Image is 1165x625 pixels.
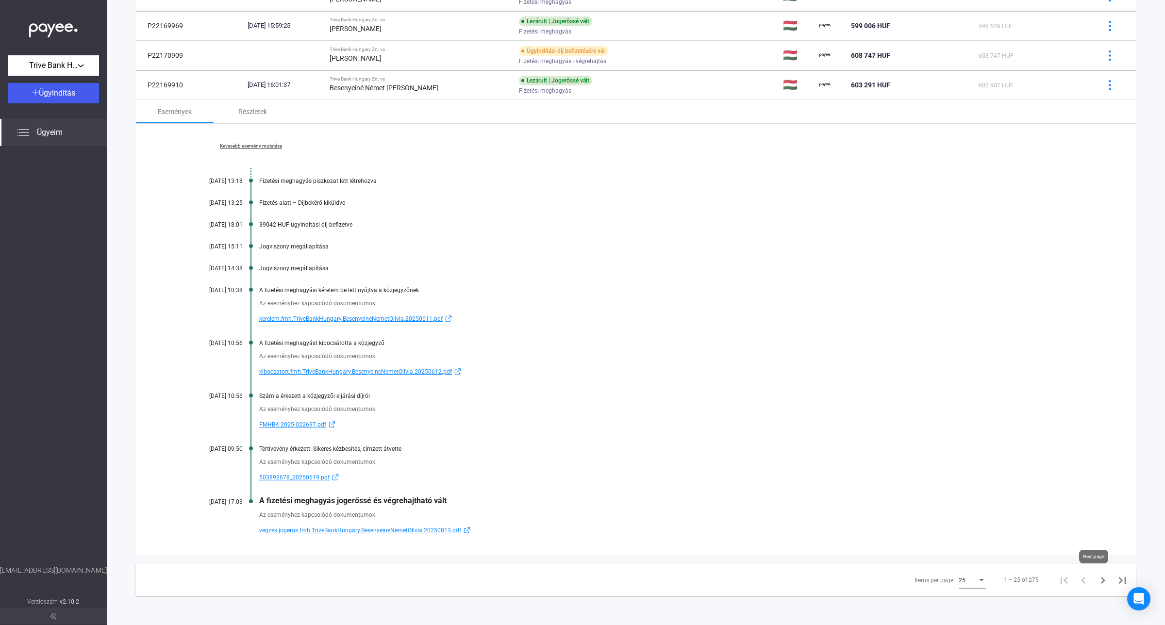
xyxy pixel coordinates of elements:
[330,76,511,82] div: Trive Bank Hungary Zrt. vs
[50,613,56,619] img: arrow-double-left-grey.svg
[259,313,443,325] span: kerelem.fmh.TriveBankHungary.BesenyeineNemetOlivia.20250611.pdf
[184,287,243,294] div: [DATE] 10:38
[259,419,326,430] span: FMHBK-2025-022697.pdf
[519,76,592,85] div: Lezárult | Jogerőssé vált
[1099,45,1120,66] button: more-blue
[259,243,1087,250] div: Jogviszony megállapítása
[1105,21,1115,31] img: more-blue
[259,404,1087,414] div: Az eseményhez kapcsolódó dokumentumok:
[519,26,571,37] span: Fizetési meghagyás
[1054,570,1074,590] button: First page
[326,421,338,428] img: external-link-blue
[8,83,99,103] button: Ügyindítás
[184,199,243,206] div: [DATE] 13:25
[29,18,78,38] img: white-payee-white-dot.svg
[959,577,965,584] span: 25
[779,70,815,99] td: 🇭🇺
[819,49,831,61] img: payee-logo
[330,84,438,92] strong: Besenyeiné Német [PERSON_NAME]
[259,313,1087,325] a: kerelem.fmh.TriveBankHungary.BesenyeineNemetOlivia.20250611.pdfexternal-link-blue
[259,510,1087,520] div: Az eseményhez kapcsolódó dokumentumok:
[819,20,831,32] img: payee-logo
[259,525,461,536] span: vegzes.jogeros.fmh.TriveBankHungary.BesenyeineNemetOlivia.20250813.pdf
[60,598,80,605] strong: v2.10.2
[29,60,78,71] span: Trive Bank Hungary Zrt.
[979,23,1014,30] span: 598 626 HUF
[259,199,1087,206] div: Fizetés alatt – Díjbekérő kiküldve
[519,46,608,56] div: Ügyindítási díj befizetésére vár
[184,445,243,452] div: [DATE] 09:50
[959,574,986,586] mat-select: Items per page:
[259,287,1087,294] div: A fizetési meghagyási kérelem be lett nyújtva a közjegyzőnek
[330,474,341,481] img: external-link-blue
[17,127,29,138] img: list.svg
[259,445,1087,452] div: Tértivevény érkezett: Sikeres kézbesítés, címzett átvette
[851,51,890,59] span: 608 747 HUF
[184,143,317,149] a: Kevesebb esemény mutatása
[330,54,382,62] strong: [PERSON_NAME]
[461,526,473,534] img: external-link-blue
[452,368,464,375] img: external-link-blue
[259,419,1087,430] a: FMHBK-2025-022697.pdfexternal-link-blue
[184,178,243,184] div: [DATE] 13:18
[1099,75,1120,95] button: more-blue
[1105,50,1115,61] img: more-blue
[519,55,606,67] span: Fizetési meghagyás - végrehajtás
[259,178,1087,184] div: Fizetési meghagyás piszkozat lett létrehozva
[330,25,382,33] strong: [PERSON_NAME]
[519,16,592,26] div: Lezárult | Jogerőssé vált
[1079,550,1108,563] div: Next page
[259,496,1087,505] div: A fizetési meghagyás jogerőssé és végrehajtható vált
[238,106,267,117] div: Részletek
[779,11,815,40] td: 🇭🇺
[1105,80,1115,90] img: more-blue
[1093,570,1113,590] button: Next page
[259,525,1087,536] a: vegzes.jogeros.fmh.TriveBankHungary.BesenyeineNemetOlivia.20250813.pdfexternal-link-blue
[259,366,1087,378] a: kibocsatott.fmh.TriveBankHungary.BesenyeineNemetOlivia.20250612.pdfexternal-link-blue
[136,70,244,99] td: P22169910
[330,47,511,52] div: Trive Bank Hungary Zrt. vs
[979,52,1014,59] span: 608 747 HUF
[1003,574,1039,586] div: 1 – 25 of 275
[259,351,1087,361] div: Az eseményhez kapcsolódó dokumentumok:
[39,88,75,98] span: Ügyindítás
[1113,570,1132,590] button: Last page
[819,79,831,91] img: payee-logo
[8,55,99,76] button: Trive Bank Hungary Zrt.
[1099,16,1120,36] button: more-blue
[184,265,243,272] div: [DATE] 14:38
[136,41,244,70] td: P22170909
[158,106,192,117] div: Események
[330,17,511,23] div: Trive Bank Hungary Zrt. vs
[259,298,1087,308] div: Az eseményhez kapcsolódó dokumentumok:
[184,340,243,346] div: [DATE] 10:56
[259,472,1087,483] a: 503892678_20250619.pdfexternal-link-blue
[259,393,1087,399] div: Számla érkezett a közjegyzői eljárási díjról
[184,498,243,505] div: [DATE] 17:03
[915,575,955,586] div: Items per page:
[851,22,890,30] span: 599 006 HUF
[32,89,39,96] img: plus-white.svg
[443,315,454,322] img: external-link-blue
[519,85,571,97] span: Fizetési meghagyás
[248,80,322,90] div: [DATE] 16:01:37
[184,243,243,250] div: [DATE] 15:11
[37,127,63,138] span: Ügyeim
[259,472,330,483] span: 503892678_20250619.pdf
[851,81,890,89] span: 603 291 HUF
[259,457,1087,467] div: Az eseményhez kapcsolódó dokumentumok:
[979,82,1014,89] span: 602 907 HUF
[136,11,244,40] td: P22169969
[259,340,1087,346] div: A fizetési meghagyást kibocsátotta a közjegyző
[259,366,452,378] span: kibocsatott.fmh.TriveBankHungary.BesenyeineNemetOlivia.20250612.pdf
[259,265,1087,272] div: Jogviszony megállapítása
[779,41,815,70] td: 🇭🇺
[184,393,243,399] div: [DATE] 10:56
[1127,587,1150,610] div: Open Intercom Messenger
[184,221,243,228] div: [DATE] 18:01
[259,221,1087,228] div: 39042 HUF ügyindítási díj befizetve
[1074,570,1093,590] button: Previous page
[248,21,322,31] div: [DATE] 15:59:25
